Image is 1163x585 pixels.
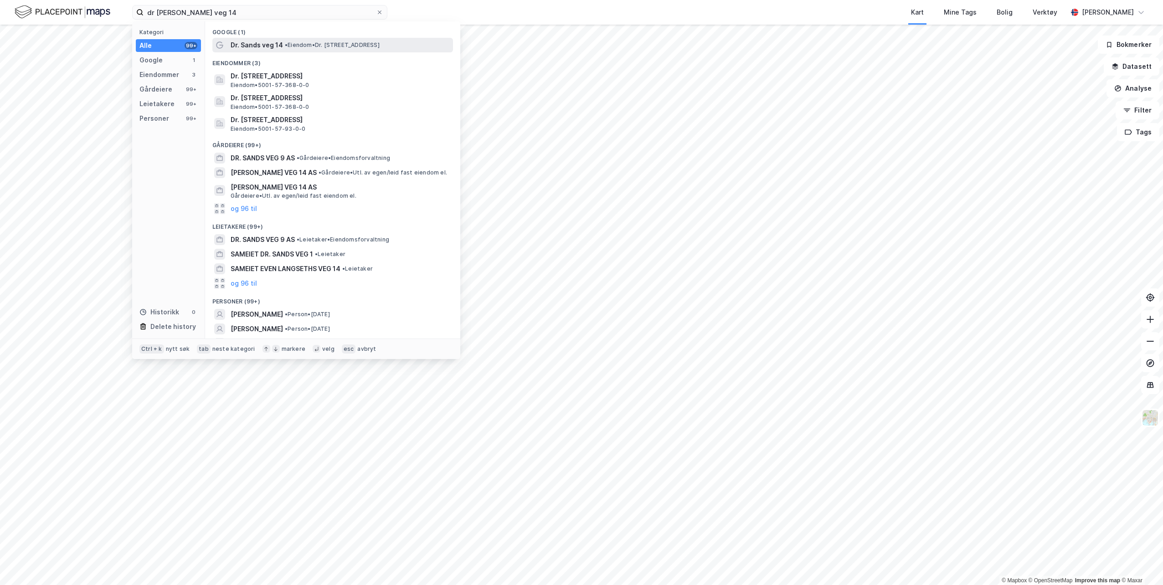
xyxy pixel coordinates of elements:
[231,323,283,334] span: [PERSON_NAME]
[166,345,190,353] div: nytt søk
[1116,101,1159,119] button: Filter
[944,7,977,18] div: Mine Tags
[297,154,299,161] span: •
[197,344,211,354] div: tab
[144,5,376,19] input: Søk på adresse, matrikkel, gårdeiere, leietakere eller personer
[139,29,201,36] div: Kategori
[205,21,460,38] div: Google (1)
[231,71,449,82] span: Dr. [STREET_ADDRESS]
[231,234,295,245] span: DR. SANDS VEG 9 AS
[185,100,197,108] div: 99+
[205,52,460,69] div: Eiendommer (3)
[315,251,318,257] span: •
[15,4,110,20] img: logo.f888ab2527a4732fd821a326f86c7f29.svg
[139,55,163,66] div: Google
[1117,123,1159,141] button: Tags
[1002,577,1027,584] a: Mapbox
[297,236,389,243] span: Leietaker • Eiendomsforvaltning
[190,56,197,64] div: 1
[139,307,179,318] div: Historikk
[231,309,283,320] span: [PERSON_NAME]
[1029,577,1073,584] a: OpenStreetMap
[139,113,169,124] div: Personer
[319,169,447,176] span: Gårdeiere • Utl. av egen/leid fast eiendom el.
[190,71,197,78] div: 3
[1104,57,1159,76] button: Datasett
[231,203,257,214] button: og 96 til
[315,251,345,258] span: Leietaker
[342,265,345,272] span: •
[231,40,283,51] span: Dr. Sands veg 14
[185,42,197,49] div: 99+
[231,92,449,103] span: Dr. [STREET_ADDRESS]
[285,325,288,332] span: •
[1142,409,1159,426] img: Z
[231,249,313,260] span: SAMEIET DR. SANDS VEG 1
[139,98,175,109] div: Leietakere
[997,7,1013,18] div: Bolig
[231,167,317,178] span: [PERSON_NAME] VEG 14 AS
[205,134,460,151] div: Gårdeiere (99+)
[319,169,321,176] span: •
[342,265,373,272] span: Leietaker
[205,216,460,232] div: Leietakere (99+)
[285,311,330,318] span: Person • [DATE]
[212,345,255,353] div: neste kategori
[297,154,390,162] span: Gårdeiere • Eiendomsforvaltning
[1033,7,1057,18] div: Verktøy
[150,321,196,332] div: Delete history
[231,192,356,200] span: Gårdeiere • Utl. av egen/leid fast eiendom el.
[1098,36,1159,54] button: Bokmerker
[231,153,295,164] span: DR. SANDS VEG 9 AS
[231,82,309,89] span: Eiendom • 5001-57-368-0-0
[139,344,164,354] div: Ctrl + k
[285,41,288,48] span: •
[1082,7,1134,18] div: [PERSON_NAME]
[190,308,197,316] div: 0
[139,84,172,95] div: Gårdeiere
[282,345,305,353] div: markere
[231,278,257,289] button: og 96 til
[911,7,924,18] div: Kart
[285,311,288,318] span: •
[285,325,330,333] span: Person • [DATE]
[357,345,376,353] div: avbryt
[231,182,449,193] span: [PERSON_NAME] VEG 14 AS
[231,103,309,111] span: Eiendom • 5001-57-368-0-0
[342,344,356,354] div: esc
[1075,577,1120,584] a: Improve this map
[231,114,449,125] span: Dr. [STREET_ADDRESS]
[205,291,460,307] div: Personer (99+)
[185,86,197,93] div: 99+
[139,40,152,51] div: Alle
[231,125,305,133] span: Eiendom • 5001-57-93-0-0
[322,345,334,353] div: velg
[297,236,299,243] span: •
[185,115,197,122] div: 99+
[1117,541,1163,585] iframe: Chat Widget
[231,263,340,274] span: SAMEIET EVEN LANGSETHS VEG 14
[1106,79,1159,97] button: Analyse
[285,41,380,49] span: Eiendom • Dr. [STREET_ADDRESS]
[139,69,179,80] div: Eiendommer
